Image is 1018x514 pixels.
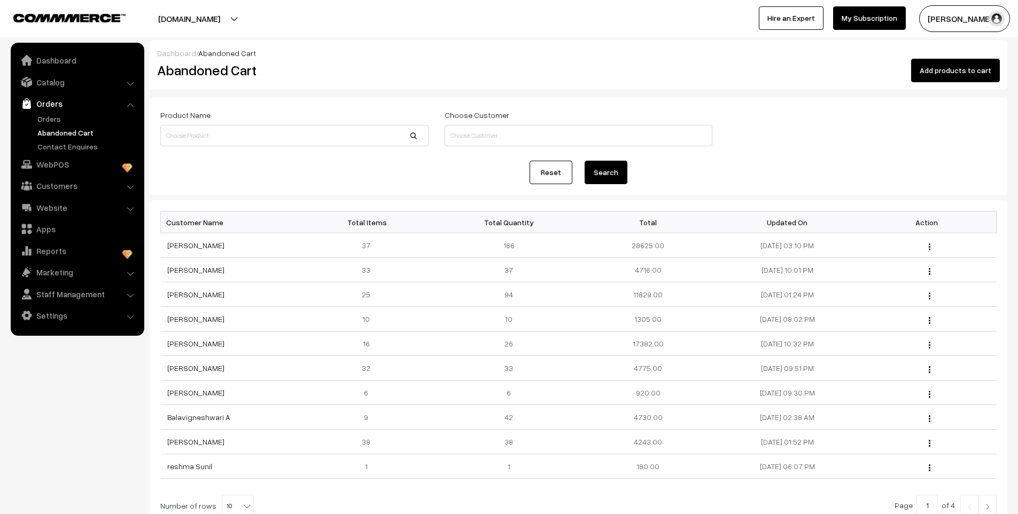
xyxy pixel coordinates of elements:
a: Reset [530,161,572,184]
td: 38 [300,430,439,454]
td: 33 [439,356,579,381]
span: Number of rows [160,500,216,511]
button: [DOMAIN_NAME] [121,5,258,32]
img: Menu [929,366,930,373]
input: Choose Customer [445,125,713,146]
img: Menu [929,391,930,398]
a: Dashboard [13,51,141,70]
a: Apps [13,219,141,239]
td: 1 [439,454,579,479]
label: Product Name [160,109,211,121]
button: Search [585,161,627,184]
a: [PERSON_NAME] [167,363,224,373]
label: Choose Customer [445,109,509,121]
td: 11829.00 [578,282,718,307]
td: [DATE] 06:07 PM [718,454,857,479]
td: [DATE] 02:38 AM [718,405,857,430]
a: reshma Sunil [167,462,212,471]
img: Menu [929,292,930,299]
td: 4716.00 [578,258,718,282]
td: 1 [300,454,439,479]
h2: Abandoned Cart [157,62,428,78]
td: 33 [300,258,439,282]
td: 4730.00 [578,405,718,430]
td: 6 [300,381,439,405]
td: [DATE] 03:10 PM [718,233,857,258]
span: Abandoned Cart [198,49,256,58]
img: Menu [929,342,930,349]
a: Staff Management [13,284,141,304]
td: 42 [439,405,579,430]
div: / [157,48,1000,59]
td: 4243.00 [578,430,718,454]
a: [PERSON_NAME] [167,314,224,323]
a: Hire an Expert [759,6,823,30]
a: WebPOS [13,155,141,174]
td: 1305.00 [578,307,718,331]
a: [PERSON_NAME] [167,290,224,299]
a: [PERSON_NAME] [167,265,224,274]
th: Customer Name [161,211,300,233]
img: Menu [929,440,930,447]
a: Settings [13,306,141,325]
td: [DATE] 09:30 PM [718,381,857,405]
span: Page [895,501,913,510]
a: [PERSON_NAME] [167,388,224,397]
a: [PERSON_NAME] [167,339,224,348]
td: 17382.00 [578,331,718,356]
td: [DATE] 09:51 PM [718,356,857,381]
td: 26 [439,331,579,356]
img: Left [965,503,974,510]
td: 6 [439,381,579,405]
td: [DATE] 01:52 PM [718,430,857,454]
td: 9 [300,405,439,430]
span: of 4 [942,501,955,510]
td: [DATE] 08:02 PM [718,307,857,331]
th: Action [857,211,997,233]
a: [PERSON_NAME] [167,241,224,250]
th: Total Items [300,211,439,233]
a: Orders [35,113,141,124]
button: [PERSON_NAME] [919,5,1010,32]
a: Contact Enquires [35,141,141,152]
img: Menu [929,268,930,275]
img: Menu [929,464,930,471]
th: Updated On [718,211,857,233]
td: 166 [439,233,579,258]
a: My Subscription [833,6,906,30]
td: 10 [439,307,579,331]
img: COMMMERCE [13,14,126,22]
td: 16 [300,331,439,356]
td: [DATE] 10:32 PM [718,331,857,356]
input: Choose Product [160,125,429,146]
a: Customers [13,176,141,195]
a: [PERSON_NAME] [167,437,224,446]
td: 25 [300,282,439,307]
a: Orders [13,94,141,113]
img: Menu [929,243,930,250]
td: 37 [439,258,579,282]
td: 38 [439,430,579,454]
a: Marketing [13,263,141,282]
td: 180.00 [578,454,718,479]
td: 28625.00 [578,233,718,258]
td: 94 [439,282,579,307]
th: Total Quantity [439,211,579,233]
td: 4775.00 [578,356,718,381]
img: Menu [929,317,930,324]
a: Dashboard [157,49,196,58]
img: Menu [929,415,930,422]
a: Balavigneshwari A [167,413,230,422]
a: Website [13,198,141,217]
a: Catalog [13,73,141,92]
td: [DATE] 10:01 PM [718,258,857,282]
img: user [989,11,1005,27]
button: Add products to cart [911,59,1000,82]
a: Reports [13,241,141,260]
th: Total [578,211,718,233]
img: Right [983,503,992,510]
td: [DATE] 01:24 PM [718,282,857,307]
td: 10 [300,307,439,331]
a: COMMMERCE [13,11,107,23]
a: Abandoned Cart [35,127,141,138]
